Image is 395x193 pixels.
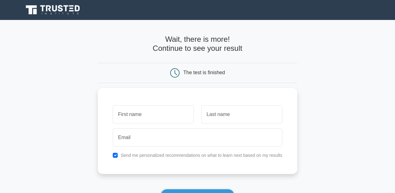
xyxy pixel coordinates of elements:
[113,105,194,123] input: First name
[113,128,282,147] input: Email
[98,35,297,53] h4: Wait, there is more! Continue to see your result
[183,70,225,75] div: The test is finished
[121,153,282,158] label: Send me personalized recommendations on what to learn next based on my results
[201,105,282,123] input: Last name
